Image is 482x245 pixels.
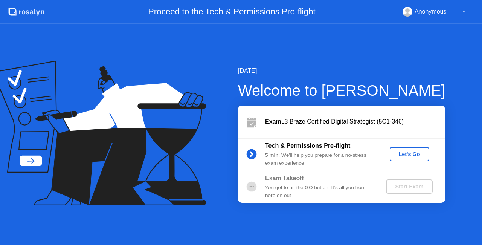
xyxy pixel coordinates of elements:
div: Anonymous [415,7,447,17]
div: You get to hit the GO button! It’s all you from here on out [265,184,374,199]
div: ▼ [462,7,466,17]
div: : We’ll help you prepare for a no-stress exam experience [265,152,374,167]
button: Let's Go [390,147,429,161]
button: Start Exam [386,179,432,194]
b: 5 min [265,152,279,158]
div: [DATE] [238,66,445,75]
b: Exam Takeoff [265,175,304,181]
div: L3 Braze Certified Digital Strategist (5C1-346) [265,117,445,126]
b: Tech & Permissions Pre-flight [265,142,350,149]
b: Exam [265,118,281,125]
div: Welcome to [PERSON_NAME] [238,79,445,102]
div: Let's Go [393,151,426,157]
div: Start Exam [389,184,429,190]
